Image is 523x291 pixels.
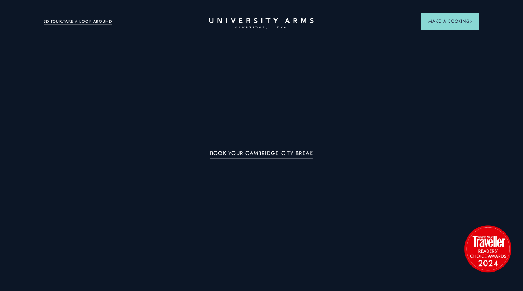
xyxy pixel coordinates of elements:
a: Home [209,18,314,29]
img: Arrow icon [470,20,472,23]
a: BOOK YOUR CAMBRIDGE CITY BREAK [210,150,313,159]
button: Make a BookingArrow icon [421,13,479,30]
a: 3D TOUR:TAKE A LOOK AROUND [44,18,112,25]
img: image-2524eff8f0c5d55edbf694693304c4387916dea5-1501x1501-png [461,222,515,276]
span: Make a Booking [428,18,472,24]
